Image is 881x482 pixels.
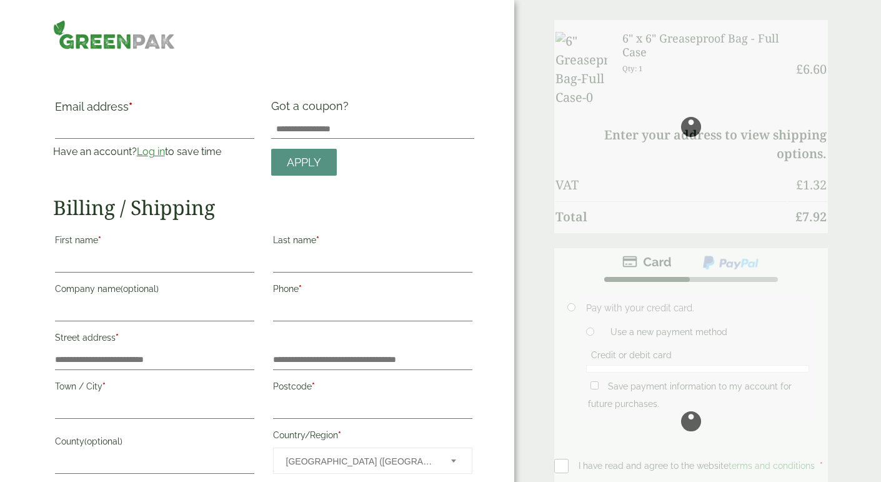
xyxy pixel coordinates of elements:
label: Town / City [55,378,254,399]
label: Phone [273,280,472,301]
a: Log in [137,146,165,158]
img: GreenPak Supplies [53,20,175,49]
abbr: required [338,430,341,440]
span: Apply [287,156,321,169]
label: First name [55,231,254,253]
abbr: required [116,333,119,343]
abbr: required [299,284,302,294]
abbr: required [98,235,101,245]
label: Street address [55,329,254,350]
span: (optional) [121,284,159,294]
abbr: required [102,381,106,391]
label: Last name [273,231,472,253]
h2: Billing / Shipping [53,196,474,219]
abbr: required [129,100,132,113]
span: Country/Region [273,448,472,474]
label: Company name [55,280,254,301]
a: Apply [271,149,337,176]
label: Got a coupon? [271,99,354,119]
span: (optional) [84,436,122,446]
label: County [55,433,254,454]
abbr: required [316,235,319,245]
p: Have an account? to save time [53,144,256,159]
label: Email address [55,101,254,119]
label: Postcode [273,378,472,399]
label: Country/Region [273,426,472,448]
abbr: required [312,381,315,391]
span: United Kingdom (UK) [286,448,434,474]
